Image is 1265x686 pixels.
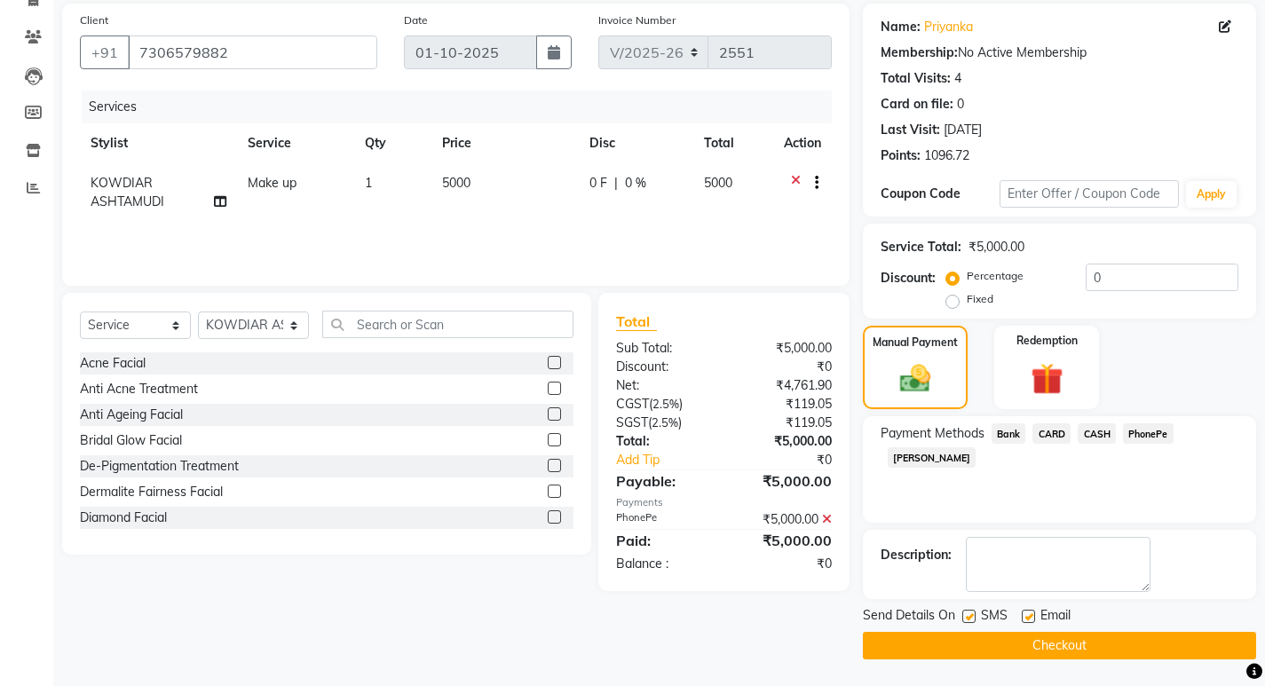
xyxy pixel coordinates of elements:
[981,606,1008,628] span: SMS
[603,432,723,451] div: Total:
[589,174,607,193] span: 0 F
[1123,423,1174,444] span: PhonePe
[354,123,431,163] th: Qty
[431,123,578,163] th: Price
[967,268,1024,284] label: Percentage
[322,311,573,338] input: Search or Scan
[80,483,223,501] div: Dermalite Fairness Facial
[863,632,1256,659] button: Checkout
[723,510,844,529] div: ₹5,000.00
[1000,180,1179,208] input: Enter Offer / Coupon Code
[954,69,961,88] div: 4
[91,175,164,209] span: KOWDIAR ASHTAMUDI
[603,414,723,432] div: ( )
[614,174,618,193] span: |
[80,123,237,163] th: Stylist
[881,121,940,139] div: Last Visit:
[625,174,646,193] span: 0 %
[603,451,744,469] a: Add Tip
[616,495,832,510] div: Payments
[773,123,832,163] th: Action
[693,123,773,163] th: Total
[616,396,649,412] span: CGST
[888,447,976,468] span: [PERSON_NAME]
[873,335,958,351] label: Manual Payment
[603,470,723,492] div: Payable:
[603,339,723,358] div: Sub Total:
[881,43,1238,62] div: No Active Membership
[80,457,239,476] div: De-Pigmentation Treatment
[579,123,693,163] th: Disc
[881,18,921,36] div: Name:
[616,414,648,430] span: SGST
[603,555,723,573] div: Balance :
[80,12,108,28] label: Client
[652,415,678,430] span: 2.5%
[967,291,993,307] label: Fixed
[723,470,844,492] div: ₹5,000.00
[80,35,130,69] button: +91
[992,423,1026,444] span: Bank
[603,376,723,395] div: Net:
[1032,423,1071,444] span: CARD
[744,451,845,469] div: ₹0
[881,146,921,165] div: Points:
[80,354,146,373] div: Acne Facial
[616,312,657,331] span: Total
[881,269,936,288] div: Discount:
[598,12,676,28] label: Invoice Number
[603,510,723,529] div: PhonePe
[603,395,723,414] div: ( )
[890,361,940,397] img: _cash.svg
[881,424,984,443] span: Payment Methods
[442,175,470,191] span: 5000
[881,69,951,88] div: Total Visits:
[1016,333,1078,349] label: Redemption
[80,431,182,450] div: Bridal Glow Facial
[365,175,372,191] span: 1
[237,123,353,163] th: Service
[128,35,377,69] input: Search by Name/Mobile/Email/Code
[881,238,961,256] div: Service Total:
[969,238,1024,256] div: ₹5,000.00
[723,339,844,358] div: ₹5,000.00
[1021,359,1073,399] img: _gift.svg
[80,509,167,527] div: Diamond Facial
[723,530,844,551] div: ₹5,000.00
[723,432,844,451] div: ₹5,000.00
[863,606,955,628] span: Send Details On
[82,91,845,123] div: Services
[723,395,844,414] div: ₹119.05
[1186,181,1237,208] button: Apply
[1040,606,1071,628] span: Email
[603,530,723,551] div: Paid:
[704,175,732,191] span: 5000
[80,380,198,398] div: Anti Acne Treatment
[924,18,973,36] a: Priyanka
[957,95,964,114] div: 0
[723,358,844,376] div: ₹0
[924,146,969,165] div: 1096.72
[881,95,953,114] div: Card on file:
[881,185,1000,203] div: Coupon Code
[723,555,844,573] div: ₹0
[881,43,958,62] div: Membership:
[881,546,952,564] div: Description:
[248,175,296,191] span: Make up
[652,397,679,411] span: 2.5%
[723,414,844,432] div: ₹119.05
[723,376,844,395] div: ₹4,761.90
[80,406,183,424] div: Anti Ageing Facial
[1078,423,1116,444] span: CASH
[944,121,982,139] div: [DATE]
[404,12,428,28] label: Date
[603,358,723,376] div: Discount:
